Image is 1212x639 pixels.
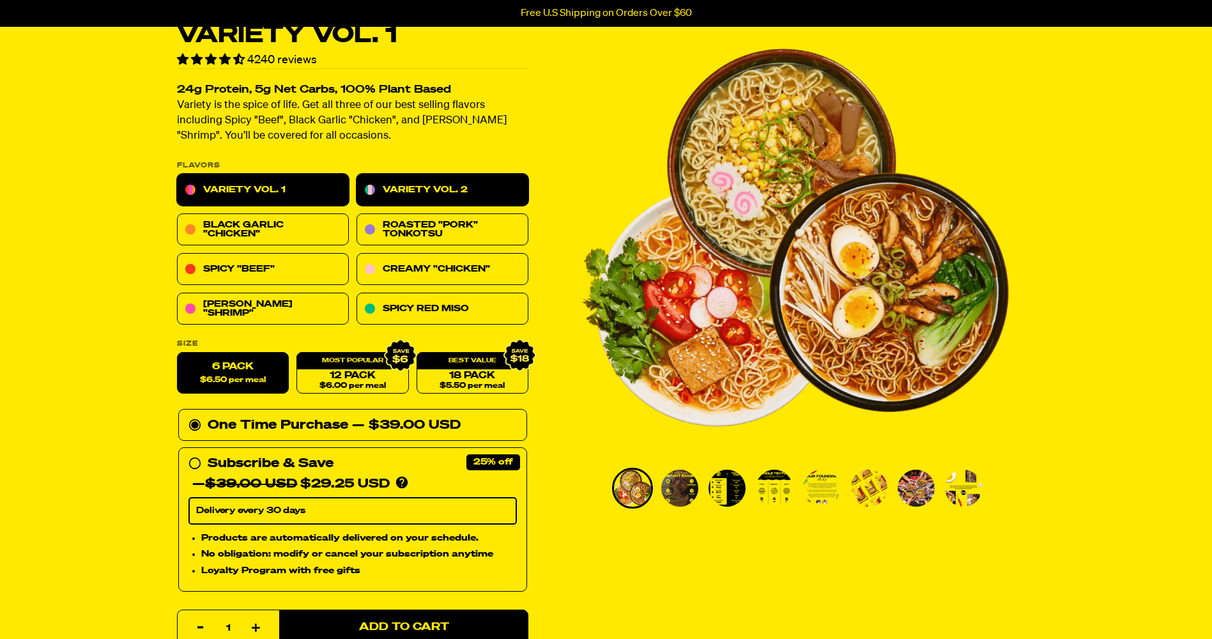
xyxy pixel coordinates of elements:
div: — $29.25 USD [192,474,390,495]
img: Variety Vol. 1 [580,23,1009,452]
a: 12 Pack$6.00 per meal [296,353,408,394]
label: Size [177,341,528,348]
span: Add to Cart [358,622,449,633]
del: $39.00 USD [205,478,297,491]
label: 6 Pack [177,353,289,394]
h2: 24g Protein, 5g Net Carbs, 100% Plant Based [177,85,528,96]
img: Variety Vol. 1 [709,470,746,507]
a: [PERSON_NAME] "Shrimp" [177,293,349,325]
h1: Variety Vol. 1 [177,23,528,47]
img: Variety Vol. 1 [803,470,840,507]
div: Subscribe & Save [208,454,334,474]
a: Creamy "Chicken" [357,254,528,286]
li: Go to slide 2 [659,468,700,509]
li: Go to slide 5 [801,468,842,509]
a: 18 Pack$5.50 per meal [416,353,528,394]
span: 4.55 stars [177,54,247,66]
div: — $39.00 USD [352,415,461,436]
p: Flavors [177,162,528,169]
img: Variety Vol. 1 [850,470,887,507]
li: Loyalty Program with free gifts [201,564,517,578]
li: Products are automatically delivered on your schedule. [201,531,517,545]
li: Go to slide 3 [707,468,748,509]
a: Variety Vol. 1 [177,174,349,206]
span: $6.00 per meal [319,382,385,390]
span: $5.50 per meal [440,382,505,390]
iframe: Marketing Popup [6,580,135,633]
div: PDP main carousel thumbnails [580,468,1009,509]
span: 4240 reviews [247,54,317,66]
li: No obligation: modify or cancel your subscription anytime [201,548,517,562]
li: Go to slide 1 [612,468,653,509]
li: Go to slide 4 [754,468,795,509]
a: Variety Vol. 2 [357,174,528,206]
a: Spicy "Beef" [177,254,349,286]
img: Variety Vol. 1 [898,470,935,507]
p: Variety is the spice of life. Get all three of our best selling flavors including Spicy "Beef", B... [177,98,528,144]
div: One Time Purchase [188,415,517,436]
div: PDP main carousel [580,23,1009,452]
a: Black Garlic "Chicken" [177,214,349,246]
p: Free U.S Shipping on Orders Over $60 [521,8,692,19]
li: Go to slide 6 [848,468,889,509]
img: Variety Vol. 1 [945,470,982,507]
li: Go to slide 7 [896,468,937,509]
img: Variety Vol. 1 [661,470,698,507]
li: Go to slide 8 [943,468,984,509]
li: 1 of 8 [580,23,1009,452]
select: Subscribe & Save —$39.00 USD$29.25 USD Products are automatically delivered on your schedule. No ... [188,498,517,525]
img: Variety Vol. 1 [756,470,793,507]
a: Spicy Red Miso [357,293,528,325]
span: $6.50 per meal [200,376,266,385]
a: Roasted "Pork" Tonkotsu [357,214,528,246]
img: Variety Vol. 1 [614,470,651,507]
